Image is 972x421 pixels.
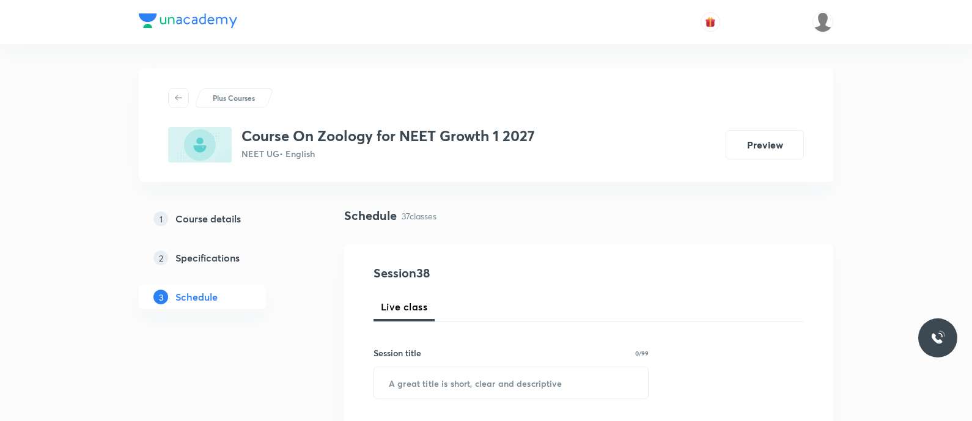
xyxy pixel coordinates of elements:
img: ttu [930,331,945,345]
a: 2Specifications [139,246,305,270]
h5: Schedule [175,290,218,304]
p: 0/99 [635,350,649,356]
img: AB00FFDF-0915-4C28-B707-B9EE12ABD508_plus.png [168,127,232,163]
img: P Antony [812,12,833,32]
p: 3 [153,290,168,304]
p: Plus Courses [213,92,255,103]
img: avatar [705,16,716,27]
p: NEET UG • English [241,147,535,160]
a: Company Logo [139,13,237,31]
h5: Specifications [175,251,240,265]
a: 1Course details [139,207,305,231]
h4: Schedule [344,207,397,225]
p: 1 [153,211,168,226]
h5: Course details [175,211,241,226]
h3: Course On Zoology for NEET Growth 1 2027 [241,127,535,145]
button: avatar [701,12,720,32]
button: Preview [726,130,804,159]
input: A great title is short, clear and descriptive [374,367,648,398]
img: Company Logo [139,13,237,28]
h4: Session 38 [374,264,597,282]
span: Live class [381,299,427,314]
p: 37 classes [402,210,436,222]
p: 2 [153,251,168,265]
h6: Session title [374,346,421,359]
